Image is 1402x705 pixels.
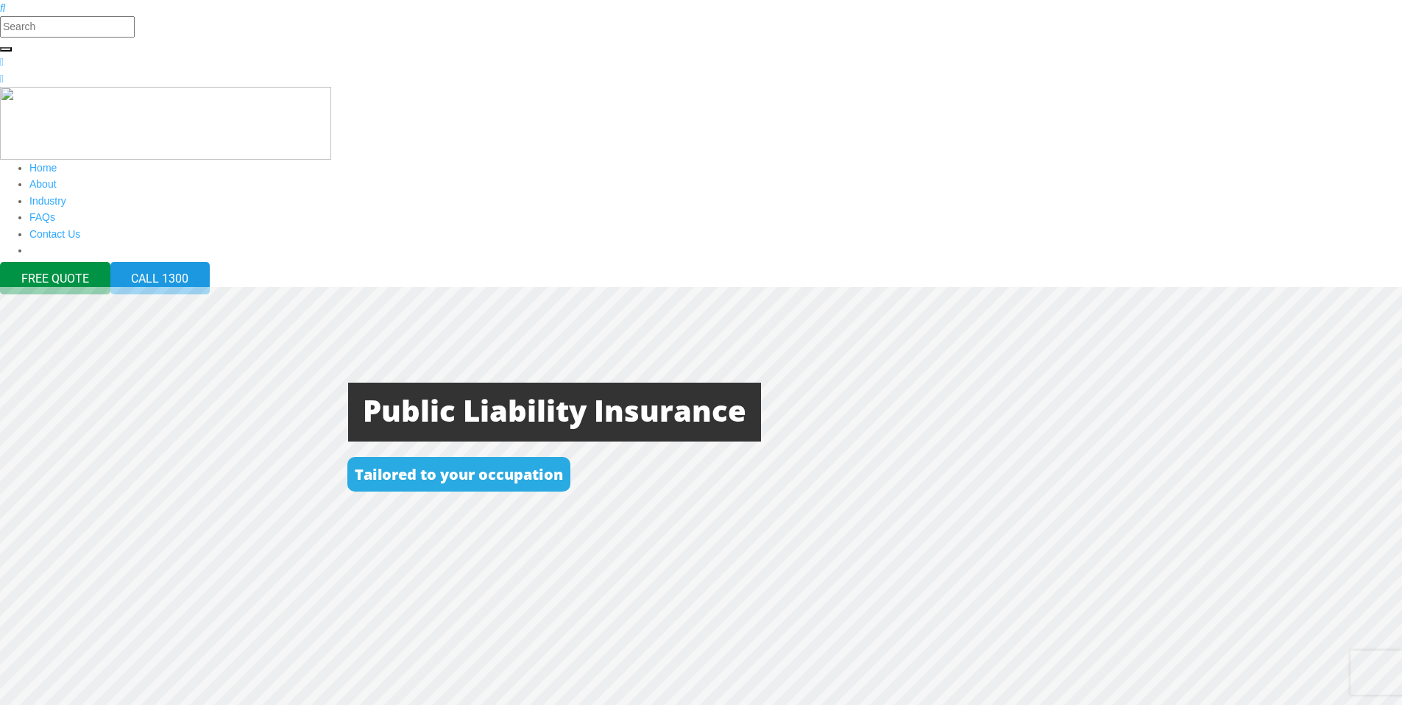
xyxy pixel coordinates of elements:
[131,271,188,285] span: Call 1300
[29,162,57,174] a: Home
[110,262,210,295] a: Call 1300
[29,195,66,207] a: Industry
[21,271,89,285] span: FREE QUOTE
[29,228,80,240] a: Contact Us
[29,178,57,190] a: About
[29,211,55,223] a: FAQs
